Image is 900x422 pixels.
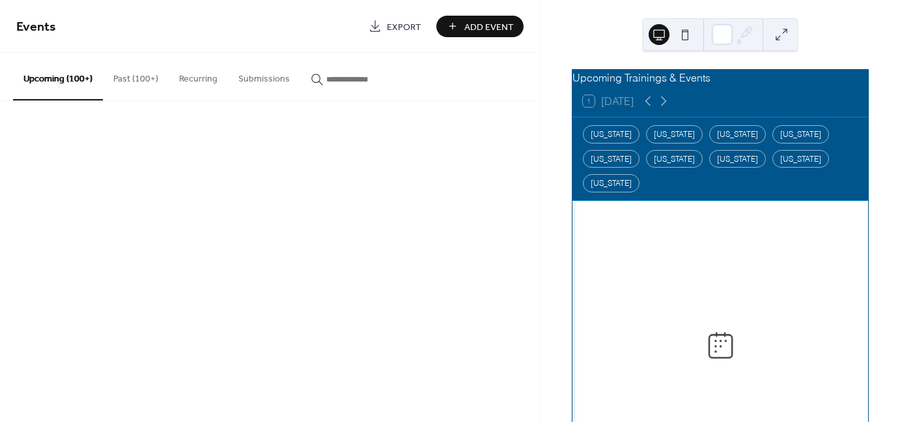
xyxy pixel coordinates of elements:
[464,20,514,34] span: Add Event
[436,16,524,37] button: Add Event
[709,150,766,168] div: [US_STATE]
[583,125,640,143] div: [US_STATE]
[583,150,640,168] div: [US_STATE]
[646,125,703,143] div: [US_STATE]
[16,14,56,40] span: Events
[169,53,228,99] button: Recurring
[387,20,421,34] span: Export
[583,174,640,192] div: [US_STATE]
[572,70,868,85] div: Upcoming Trainings & Events
[646,150,703,168] div: [US_STATE]
[228,53,300,99] button: Submissions
[103,53,169,99] button: Past (100+)
[709,125,766,143] div: [US_STATE]
[772,125,829,143] div: [US_STATE]
[13,53,103,100] button: Upcoming (100+)
[772,150,829,168] div: [US_STATE]
[359,16,431,37] a: Export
